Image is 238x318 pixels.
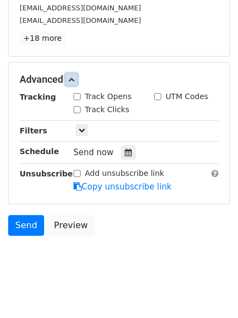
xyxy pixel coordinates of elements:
[85,104,130,115] label: Track Clicks
[20,4,141,12] small: [EMAIL_ADDRESS][DOMAIN_NAME]
[85,168,164,179] label: Add unsubscribe link
[184,266,238,318] iframe: Chat Widget
[85,91,132,102] label: Track Opens
[20,169,73,178] strong: Unsubscribe
[20,74,218,85] h5: Advanced
[20,147,59,156] strong: Schedule
[166,91,208,102] label: UTM Codes
[47,215,95,236] a: Preview
[20,32,65,45] a: +18 more
[8,215,44,236] a: Send
[74,148,114,157] span: Send now
[20,126,47,135] strong: Filters
[20,16,141,25] small: [EMAIL_ADDRESS][DOMAIN_NAME]
[74,182,172,192] a: Copy unsubscribe link
[20,93,56,101] strong: Tracking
